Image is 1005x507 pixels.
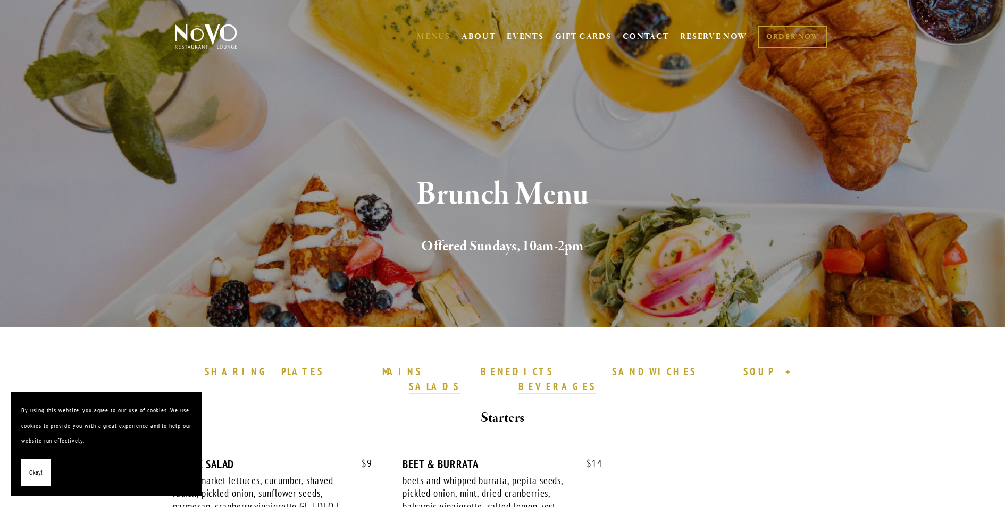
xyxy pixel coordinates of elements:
[362,457,367,470] span: $
[382,365,422,379] a: MAINS
[29,465,43,480] span: Okay!
[173,458,372,471] div: HOUSE SALAD
[462,31,496,42] a: ABOUT
[623,27,669,47] a: CONTACT
[576,458,602,470] span: 14
[205,365,324,378] strong: SHARING PLATES
[192,178,813,212] h1: Brunch Menu
[612,365,697,378] strong: SANDWICHES
[680,27,747,47] a: RESERVE NOW
[409,365,811,394] a: SOUP + SALADS
[612,365,697,379] a: SANDWICHES
[351,458,372,470] span: 9
[173,23,239,50] img: Novo Restaurant &amp; Lounge
[403,458,602,471] div: BEET & BURRATA
[481,409,524,427] strong: Starters
[21,403,191,449] p: By using this website, you agree to our use of cookies. We use cookies to provide you with a grea...
[758,26,827,48] a: ORDER NOW
[382,365,422,378] strong: MAINS
[417,31,450,42] a: MENUS
[555,27,612,47] a: GIFT CARDS
[192,235,813,258] h2: Offered Sundays, 10am-2pm
[21,459,51,486] button: Okay!
[11,392,202,496] section: Cookie banner
[481,365,554,379] a: BENEDICTS
[587,457,592,470] span: $
[518,380,596,394] a: BEVERAGES
[205,365,324,379] a: SHARING PLATES
[518,380,596,393] strong: BEVERAGES
[481,365,554,378] strong: BENEDICTS
[507,31,543,42] a: EVENTS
